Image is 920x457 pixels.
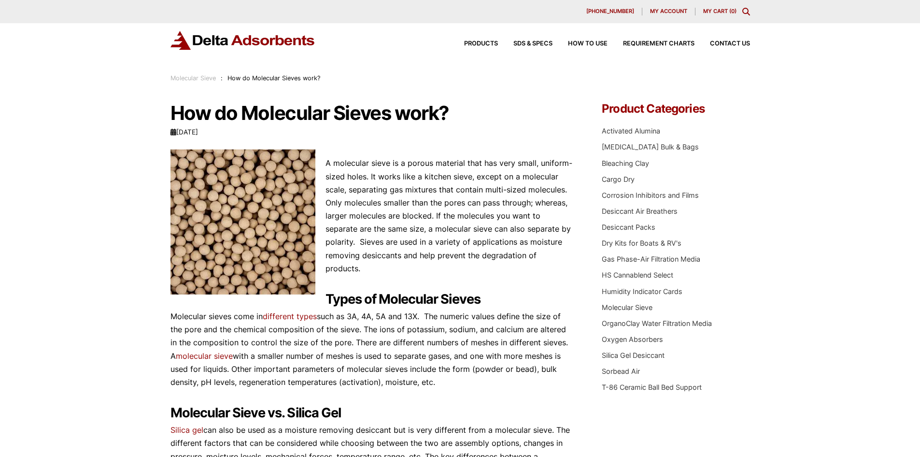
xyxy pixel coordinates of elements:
a: My account [642,8,695,15]
h2: Types of Molecular Sieves [170,292,573,308]
a: Products [449,41,498,47]
a: Requirement Charts [608,41,694,47]
span: My account [650,9,687,14]
span: : [221,74,223,82]
a: Silica Gel Desiccant [602,351,665,359]
a: How to Use [552,41,608,47]
time: [DATE] [170,128,198,136]
span: How to Use [568,41,608,47]
a: HS Cannablend Select [602,271,673,279]
h1: How do Molecular Sieves work? [170,103,573,123]
span: Contact Us [710,41,750,47]
h4: Product Categories [602,103,750,115]
a: molecular sieve [176,351,233,361]
a: Bleaching Clay [602,159,649,167]
span: 0 [731,8,735,15]
a: My Cart (0) [703,8,736,15]
img: Molecular Sieve [170,149,315,295]
span: Products [464,41,498,47]
a: Silica gel [170,425,203,435]
a: OrganoClay Water Filtration Media [602,319,712,327]
a: Molecular Sieve [170,74,216,82]
a: Cargo Dry [602,175,635,183]
img: Delta Adsorbents [170,31,315,50]
p: A molecular sieve is a porous material that has very small, uniform-sized holes. It works like a ... [170,157,573,275]
span: [PHONE_NUMBER] [586,9,634,14]
a: Desiccant Air Breathers [602,207,678,215]
span: Requirement Charts [623,41,694,47]
a: Humidity Indicator Cards [602,287,682,295]
a: Molecular Sieve [602,303,652,311]
a: different types [263,311,317,321]
a: Corrosion Inhibitors and Films [602,191,699,199]
a: Activated Alumina [602,127,660,135]
span: SDS & SPECS [513,41,552,47]
a: T-86 Ceramic Ball Bed Support [602,383,702,391]
p: Molecular sieves come in such as 3A, 4A, 5A and 13X. The numeric values define the size of the po... [170,310,573,389]
span: How do Molecular Sieves work? [227,74,320,82]
a: Dry Kits for Boats & RV's [602,239,681,247]
a: Sorbead Air [602,367,640,375]
a: [PHONE_NUMBER] [579,8,642,15]
a: Oxygen Absorbers [602,335,663,343]
a: [MEDICAL_DATA] Bulk & Bags [602,143,699,151]
a: Gas Phase-Air Filtration Media [602,255,700,263]
a: SDS & SPECS [498,41,552,47]
h2: Molecular Sieve vs. Silica Gel [170,405,573,421]
a: Contact Us [694,41,750,47]
div: Toggle Modal Content [742,8,750,15]
a: Desiccant Packs [602,223,655,231]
